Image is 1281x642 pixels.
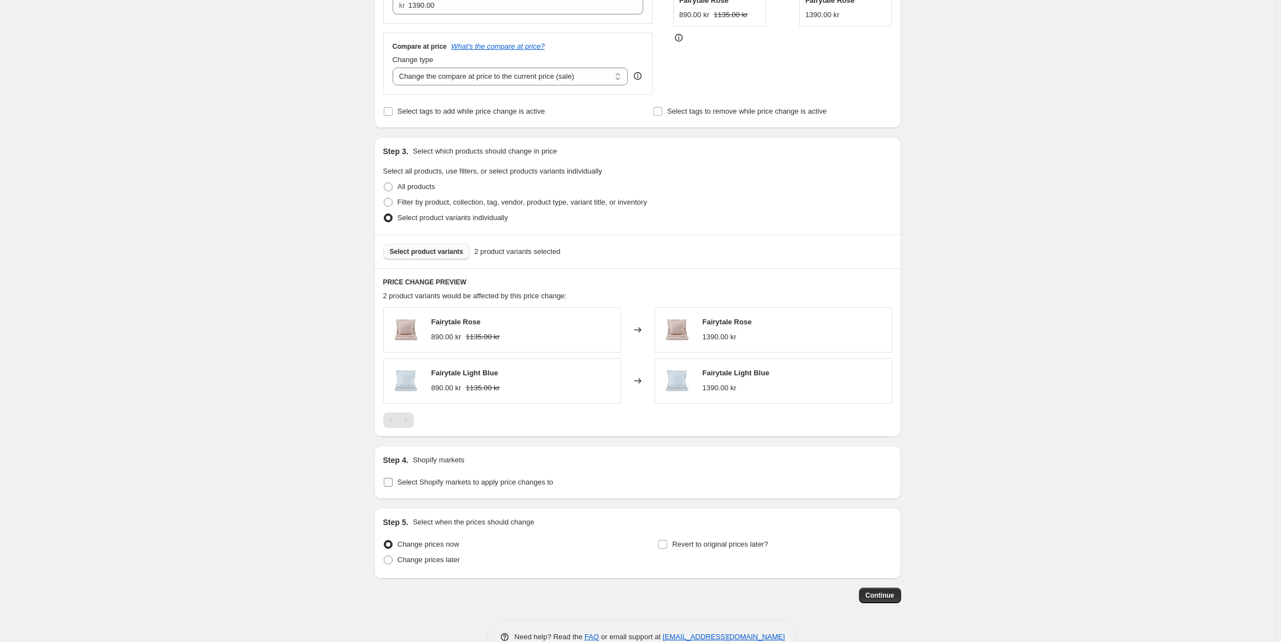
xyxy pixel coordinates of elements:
p: Select which products should change in price [413,146,557,157]
div: 1390.00 kr [805,9,839,21]
span: Fairytale Rose [431,318,481,326]
p: Select when the prices should change [413,517,534,528]
img: Babypakke_Fairytale_Light_Blue_1200x1200px_80x.png [389,364,423,398]
img: Babypakke_Fairytale_Light_Blue_1200x1200px_80x.png [660,364,694,398]
span: Fairytale Light Blue [703,369,770,377]
span: Continue [866,591,894,600]
span: Change prices now [398,540,459,548]
nav: Pagination [383,412,414,428]
p: Shopify markets [413,455,464,466]
span: Select tags to remove while price change is active [667,107,827,115]
div: 890.00 kr [679,9,709,21]
span: Select product variants individually [398,213,508,222]
span: Revert to original prices later? [672,540,768,548]
img: Babypakke_Fairytale_Rose_White_1200x1200px_80x.png [389,313,423,347]
span: 2 product variants would be affected by this price change: [383,292,567,300]
span: 2 product variants selected [474,246,560,257]
h2: Step 4. [383,455,409,466]
button: What's the compare at price? [451,42,545,50]
span: Change type [393,55,434,64]
div: 890.00 kr [431,332,461,343]
span: Select Shopify markets to apply price changes to [398,478,553,486]
span: Fairytale Rose [703,318,752,326]
span: Need help? Read the [515,633,585,641]
a: FAQ [584,633,599,641]
span: Select all products, use filters, or select products variants individually [383,167,602,175]
span: Select tags to add while price change is active [398,107,545,115]
button: Continue [859,588,901,603]
h2: Step 3. [383,146,409,157]
h2: Step 5. [383,517,409,528]
span: kr [399,1,405,9]
span: Change prices later [398,556,460,564]
img: Babypakke_Fairytale_Rose_White_1200x1200px_80x.png [660,313,694,347]
h6: PRICE CHANGE PREVIEW [383,278,892,287]
strike: 1135.00 kr [466,332,500,343]
span: Filter by product, collection, tag, vendor, product type, variant title, or inventory [398,198,647,206]
span: Fairytale Light Blue [431,369,499,377]
span: Select product variants [390,247,464,256]
div: 1390.00 kr [703,332,736,343]
a: [EMAIL_ADDRESS][DOMAIN_NAME] [663,633,785,641]
div: 890.00 kr [431,383,461,394]
span: or email support at [599,633,663,641]
div: help [632,70,643,81]
strike: 1135.00 kr [466,383,500,394]
span: All products [398,182,435,191]
button: Select product variants [383,244,470,259]
div: 1390.00 kr [703,383,736,394]
h3: Compare at price [393,42,447,51]
strike: 1135.00 kr [714,9,748,21]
